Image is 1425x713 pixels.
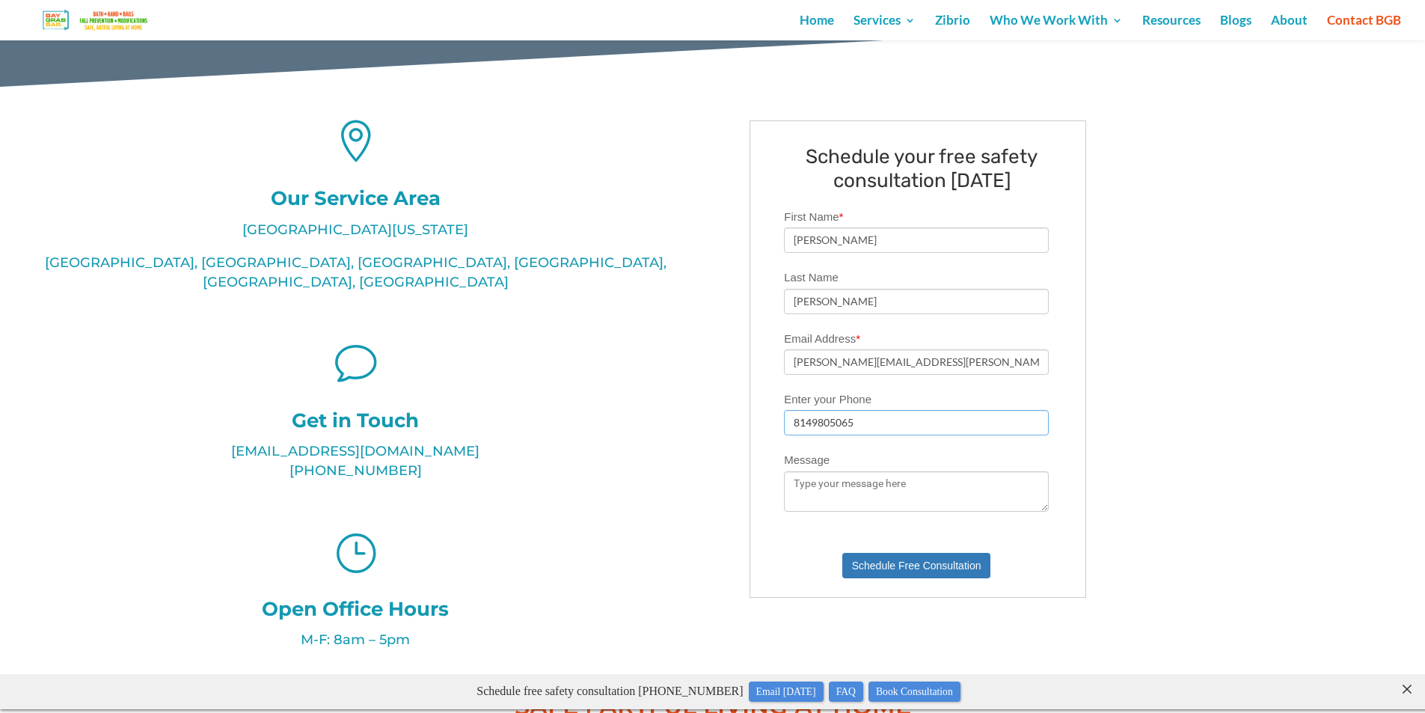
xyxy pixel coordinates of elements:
[1271,15,1308,40] a: About
[784,447,1078,471] label: Message
[1327,15,1401,40] a: Contact BGB
[784,349,1049,375] input: Email
[1220,15,1251,40] a: Blogs
[784,289,1049,314] input: Last Name
[25,7,168,33] img: Bay Grab Bar
[842,553,991,578] button: Schedule Free Consultation
[784,386,1078,410] label: Enter your Phone
[854,15,916,40] a: Services
[800,15,834,40] a: Home
[36,220,675,253] p: [GEOGRAPHIC_DATA][US_STATE]
[784,264,1078,288] label: Last Name
[334,531,376,573] span: }
[784,204,1078,227] label: First Name
[292,408,419,432] span: Get in Touch
[36,253,675,305] p: [GEOGRAPHIC_DATA], [GEOGRAPHIC_DATA], [GEOGRAPHIC_DATA], [GEOGRAPHIC_DATA], [GEOGRAPHIC_DATA], [G...
[829,7,863,28] a: FAQ
[990,15,1123,40] a: Who We Work With
[271,186,441,210] span: Our Service Area
[36,441,675,480] p: [EMAIL_ADDRESS][DOMAIN_NAME] [PHONE_NUMBER]
[334,343,377,385] span: v
[262,597,449,621] span: Open Office Hours
[784,410,1049,435] input: Phone
[1142,15,1201,40] a: Resources
[784,325,1078,349] label: Email Address
[749,7,824,28] a: Email [DATE]
[868,7,960,28] a: Book Consultation
[784,227,1049,253] input: First Name
[935,15,970,40] a: Zibrio
[36,630,675,649] p: M-F: 8am – 5pm
[334,120,376,162] span: 
[1400,4,1415,18] close: ×
[784,140,1078,192] h2: Schedule your free safety consultation [DATE]
[36,6,1401,29] p: Schedule free safety consultation [PHONE_NUMBER]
